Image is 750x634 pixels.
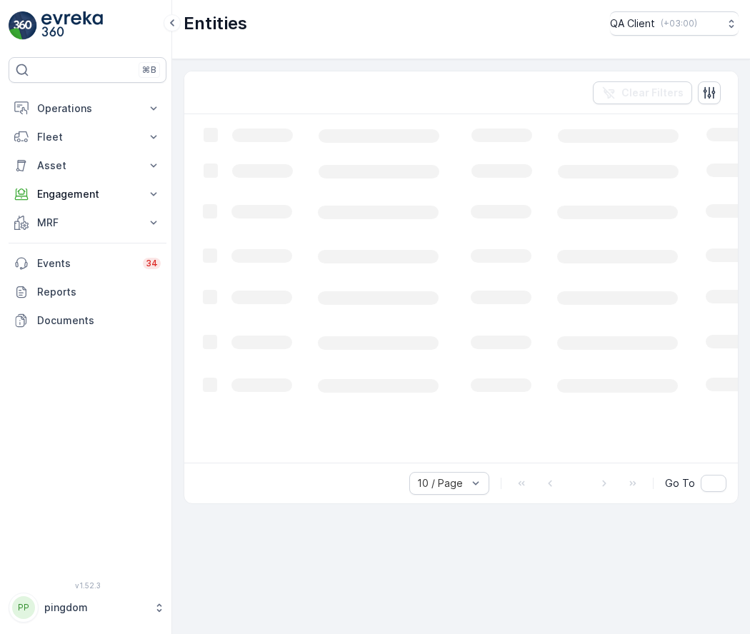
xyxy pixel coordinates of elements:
[142,64,156,76] p: ⌘B
[9,581,166,590] span: v 1.52.3
[44,600,146,615] p: pingdom
[184,12,247,35] p: Entities
[37,158,138,173] p: Asset
[41,11,103,40] img: logo_light-DOdMpM7g.png
[9,180,166,208] button: Engagement
[12,596,35,619] div: PP
[9,593,166,623] button: PPpingdom
[37,285,161,299] p: Reports
[37,216,138,230] p: MRF
[37,101,138,116] p: Operations
[9,278,166,306] a: Reports
[146,258,158,269] p: 34
[9,94,166,123] button: Operations
[37,313,161,328] p: Documents
[593,81,692,104] button: Clear Filters
[661,18,697,29] p: ( +03:00 )
[621,86,684,100] p: Clear Filters
[37,256,134,271] p: Events
[37,187,138,201] p: Engagement
[37,130,138,144] p: Fleet
[9,123,166,151] button: Fleet
[610,11,739,36] button: QA Client(+03:00)
[9,249,166,278] a: Events34
[665,476,695,490] span: Go To
[9,151,166,180] button: Asset
[9,208,166,237] button: MRF
[610,16,655,31] p: QA Client
[9,11,37,40] img: logo
[9,306,166,335] a: Documents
